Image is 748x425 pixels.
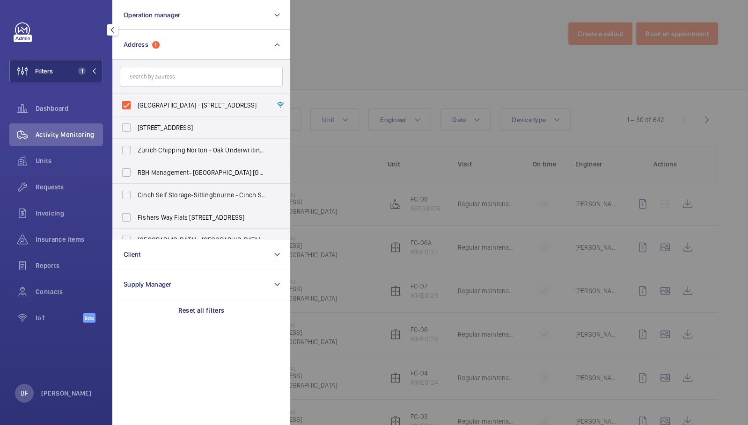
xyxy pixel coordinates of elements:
span: IoT [36,313,83,323]
span: Invoicing [36,209,103,218]
span: Beta [83,313,95,323]
span: Insurance items [36,235,103,244]
span: Reports [36,261,103,270]
span: 1 [78,67,86,75]
span: Dashboard [36,104,103,113]
span: Filters [35,66,53,76]
span: Requests [36,182,103,192]
p: BF [21,389,28,398]
p: [PERSON_NAME] [41,389,92,398]
span: Contacts [36,287,103,296]
button: Filters1 [9,60,103,82]
span: Units [36,156,103,166]
span: Activity Monitoring [36,130,103,139]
